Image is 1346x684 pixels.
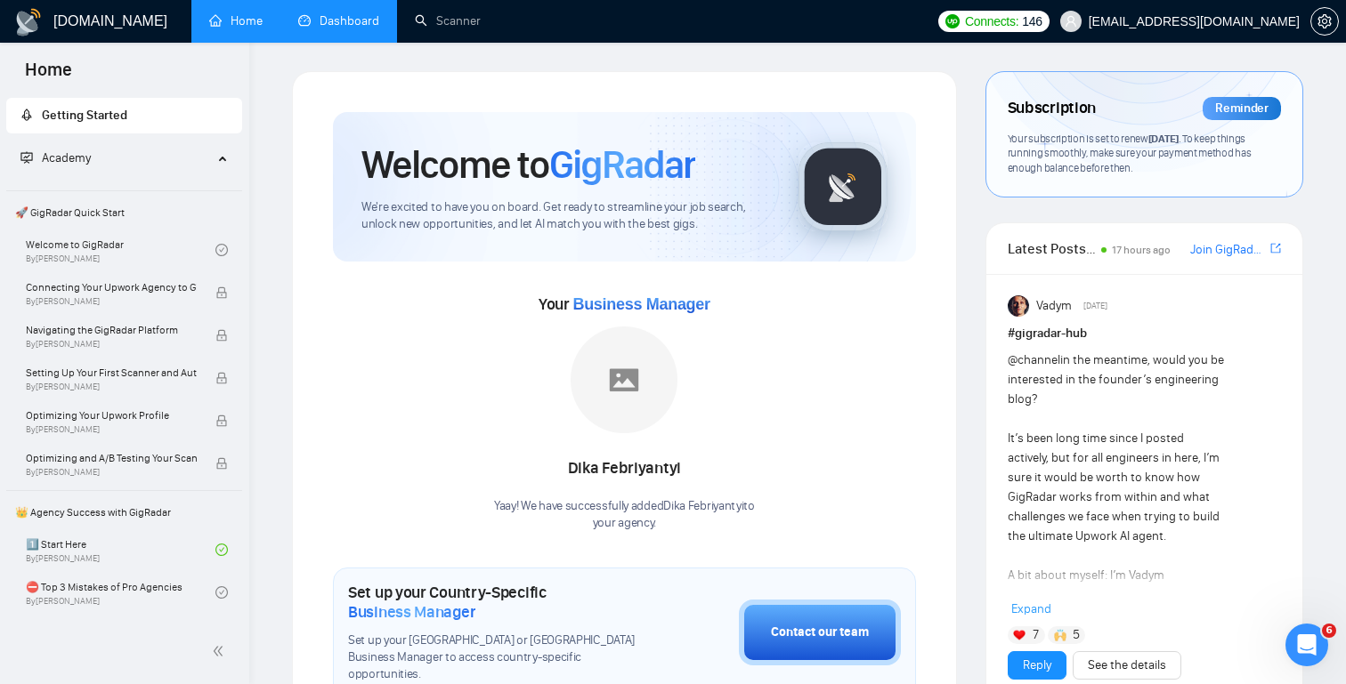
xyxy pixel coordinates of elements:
[1088,656,1166,675] a: See the details
[494,498,755,532] div: Yaay! We have successfully added Dika Febriyantyi to
[209,13,263,28] a: homeHome
[1036,296,1072,316] span: Vadym
[11,57,86,94] span: Home
[1023,656,1051,675] a: Reply
[1270,240,1281,257] a: export
[1008,237,1096,260] span: Latest Posts from the GigRadar Community
[20,151,33,164] span: fund-projection-screen
[26,296,197,307] span: By [PERSON_NAME]
[8,195,240,230] span: 🚀 GigRadar Quick Start
[361,199,770,233] span: We're excited to have you on board. Get ready to streamline your job search, unlock new opportuni...
[26,339,197,350] span: By [PERSON_NAME]
[42,150,91,165] span: Academy
[1190,240,1267,260] a: Join GigRadar Slack Community
[1285,624,1328,666] iframe: Intercom live chat
[1311,14,1338,28] span: setting
[494,454,755,484] div: Dika Febriyantyi
[348,602,475,622] span: Business Manager
[494,515,755,532] p: your agency .
[215,414,228,427] span: lock
[215,329,228,342] span: lock
[26,406,197,424] span: Optimizing Your Upwork Profile
[20,109,33,121] span: rocket
[1008,352,1060,367] span: @channel
[945,14,960,28] img: upwork-logo.png
[1203,97,1281,120] div: Reminder
[8,495,240,530] span: 👑 Agency Success with GigRadar
[799,142,888,231] img: gigradar-logo.png
[1065,15,1077,28] span: user
[26,321,197,339] span: Navigating the GigRadar Platform
[571,326,677,433] img: placeholder.png
[215,543,228,556] span: check-circle
[1008,132,1252,174] span: Your subscription is set to renew . To keep things running smoothly, make sure your payment metho...
[6,98,242,133] li: Getting Started
[1083,298,1107,314] span: [DATE]
[1008,651,1066,680] button: Reply
[1073,626,1080,644] span: 5
[549,141,695,189] span: GigRadar
[1270,241,1281,255] span: export
[42,108,127,123] span: Getting Started
[572,295,709,313] span: Business Manager
[26,467,197,478] span: By [PERSON_NAME]
[1022,12,1042,31] span: 146
[739,600,901,665] button: Contact our team
[1008,295,1029,317] img: Vadym
[539,294,710,314] span: Your
[1310,14,1339,28] a: setting
[415,13,481,28] a: searchScanner
[26,530,215,569] a: 1️⃣ Start HereBy[PERSON_NAME]
[1054,629,1066,641] img: 🙌
[1073,651,1181,680] button: See the details
[215,286,228,299] span: lock
[26,278,197,296] span: Connecting Your Upwork Agency to GigRadar
[298,13,379,28] a: dashboardDashboard
[348,632,650,683] span: Set up your [GEOGRAPHIC_DATA] or [GEOGRAPHIC_DATA] Business Manager to access country-specific op...
[1322,624,1336,638] span: 6
[1008,93,1096,124] span: Subscription
[215,586,228,599] span: check-circle
[215,244,228,256] span: check-circle
[26,364,197,382] span: Setting Up Your First Scanner and Auto-Bidder
[1008,324,1281,343] h1: # gigradar-hub
[20,150,91,165] span: Academy
[1013,629,1026,641] img: ❤️
[771,623,869,642] div: Contact our team
[1033,626,1039,644] span: 7
[26,424,197,435] span: By [PERSON_NAME]
[26,449,197,467] span: Optimizing and A/B Testing Your Scanner for Better Results
[1148,132,1179,145] span: [DATE]
[26,230,215,270] a: Welcome to GigRadarBy[PERSON_NAME]
[965,12,1018,31] span: Connects:
[26,573,215,612] a: ⛔ Top 3 Mistakes of Pro AgenciesBy[PERSON_NAME]
[361,141,695,189] h1: Welcome to
[212,642,230,660] span: double-left
[14,8,43,36] img: logo
[26,382,197,392] span: By [PERSON_NAME]
[348,583,650,622] h1: Set up your Country-Specific
[215,457,228,470] span: lock
[215,372,228,384] span: lock
[1310,7,1339,36] button: setting
[1011,601,1051,616] span: Expand
[1112,244,1171,256] span: 17 hours ago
